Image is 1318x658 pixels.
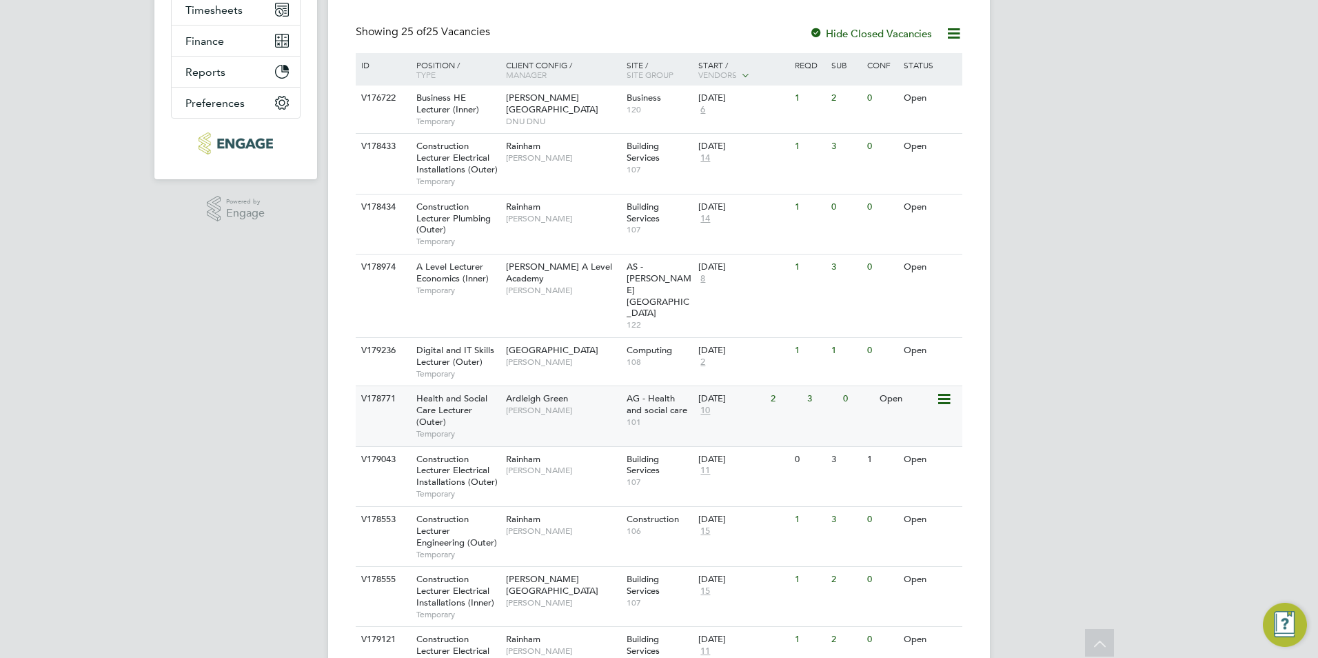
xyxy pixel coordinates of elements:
[864,567,900,592] div: 0
[358,567,406,592] div: V178555
[185,66,225,79] span: Reports
[401,25,426,39] span: 25 of
[828,53,864,77] div: Sub
[506,92,598,115] span: [PERSON_NAME][GEOGRAPHIC_DATA]
[804,386,840,412] div: 3
[627,633,660,657] span: Building Services
[627,392,687,416] span: AG - Health and social care
[506,285,620,296] span: [PERSON_NAME]
[698,526,712,537] span: 15
[506,453,540,465] span: Rainham
[791,338,827,363] div: 1
[627,453,660,477] span: Building Services
[698,646,712,657] span: 11
[503,53,623,86] div: Client Config /
[698,152,712,164] span: 14
[828,447,864,472] div: 3
[864,627,900,652] div: 0
[864,447,900,472] div: 1
[864,195,900,220] div: 0
[416,261,489,284] span: A Level Lecturer Economics (Inner)
[900,86,960,111] div: Open
[698,514,788,526] div: [DATE]
[698,261,788,273] div: [DATE]
[506,465,620,476] span: [PERSON_NAME]
[840,386,875,412] div: 0
[416,69,436,80] span: Type
[627,344,672,356] span: Computing
[506,344,598,356] span: [GEOGRAPHIC_DATA]
[416,236,499,247] span: Temporary
[358,86,406,111] div: V176722
[416,285,499,296] span: Temporary
[185,34,224,48] span: Finance
[828,86,864,111] div: 2
[900,53,960,77] div: Status
[416,513,497,548] span: Construction Lecturer Engineering (Outer)
[185,97,245,110] span: Preferences
[767,386,803,412] div: 2
[627,69,673,80] span: Site Group
[506,392,568,404] span: Ardleigh Green
[627,104,692,115] span: 120
[172,26,300,56] button: Finance
[627,597,692,608] span: 107
[791,86,827,111] div: 1
[416,428,499,439] span: Temporary
[900,447,960,472] div: Open
[698,393,764,405] div: [DATE]
[506,646,620,657] span: [PERSON_NAME]
[416,116,499,127] span: Temporary
[506,69,547,80] span: Manager
[698,634,788,646] div: [DATE]
[207,196,265,222] a: Powered byEngage
[506,597,620,608] span: [PERSON_NAME]
[627,573,660,597] span: Building Services
[416,609,499,620] span: Temporary
[698,454,788,466] div: [DATE]
[627,140,660,163] span: Building Services
[900,255,960,280] div: Open
[698,273,707,285] span: 8
[171,132,301,154] a: Go to home page
[623,53,696,86] div: Site /
[1263,603,1307,647] button: Engage Resource Center
[791,627,827,652] div: 1
[791,134,827,159] div: 1
[185,3,243,17] span: Timesheets
[809,27,932,40] label: Hide Closed Vacancies
[506,633,540,645] span: Rainham
[864,53,900,77] div: Conf
[627,201,660,224] span: Building Services
[356,25,493,39] div: Showing
[900,195,960,220] div: Open
[698,405,712,417] span: 10
[864,255,900,280] div: 0
[358,255,406,280] div: V178974
[900,134,960,159] div: Open
[358,53,406,77] div: ID
[900,507,960,532] div: Open
[506,152,620,163] span: [PERSON_NAME]
[900,567,960,592] div: Open
[406,53,503,86] div: Position /
[358,195,406,220] div: V178434
[864,134,900,159] div: 0
[791,567,827,592] div: 1
[698,586,712,597] span: 15
[627,319,692,330] span: 122
[828,255,864,280] div: 3
[506,213,620,224] span: [PERSON_NAME]
[226,208,265,219] span: Engage
[698,104,707,116] span: 6
[698,141,788,152] div: [DATE]
[828,627,864,652] div: 2
[416,176,499,187] span: Temporary
[828,338,864,363] div: 1
[698,201,788,213] div: [DATE]
[358,386,406,412] div: V178771
[627,164,692,175] span: 107
[698,357,707,368] span: 2
[864,507,900,532] div: 0
[698,465,712,477] span: 11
